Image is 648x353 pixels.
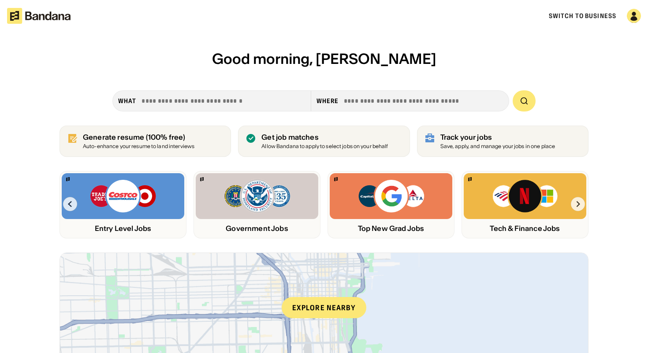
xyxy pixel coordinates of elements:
img: Bandana logo [334,177,338,181]
div: Track your jobs [440,133,555,141]
img: Left Arrow [63,197,77,211]
span: (100% free) [146,133,186,141]
div: Where [317,97,339,105]
div: Allow Bandana to apply to select jobs on your behalf [261,144,388,149]
img: Bandana logo [468,177,472,181]
div: Save, apply, and manage your jobs in one place [440,144,555,149]
a: Switch to Business [549,12,616,20]
div: Generate resume [83,133,194,141]
img: Bandana logo [66,177,70,181]
img: Trader Joe’s, Costco, Target logos [89,178,156,214]
img: Capital One, Google, Delta logos [358,178,425,214]
div: Explore nearby [282,297,366,318]
div: Auto-enhance your resume to land interviews [83,144,194,149]
div: Government Jobs [196,224,318,233]
a: Bandana logoCapital One, Google, Delta logosTop New Grad Jobs [328,171,454,238]
a: Bandana logoTrader Joe’s, Costco, Target logosEntry Level Jobs [60,171,186,238]
div: Get job matches [261,133,388,141]
a: Bandana logoFBI, DHS, MWRD logosGovernment Jobs [194,171,320,238]
img: FBI, DHS, MWRD logos [223,178,290,214]
div: Entry Level Jobs [62,224,184,233]
a: Generate resume (100% free)Auto-enhance your resume to land interviews [60,126,231,157]
a: Get job matches Allow Bandana to apply to select jobs on your behalf [238,126,410,157]
span: Good morning, [PERSON_NAME] [212,50,436,68]
img: Bandana logo [200,177,204,181]
div: Tech & Finance Jobs [464,224,586,233]
img: Bandana logotype [7,8,71,24]
img: Right Arrow [571,197,585,211]
div: what [118,97,136,105]
div: Top New Grad Jobs [330,224,452,233]
a: Bandana logoBank of America, Netflix, Microsoft logosTech & Finance Jobs [462,171,588,238]
a: Track your jobs Save, apply, and manage your jobs in one place [417,126,588,157]
img: Bank of America, Netflix, Microsoft logos [492,178,559,214]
